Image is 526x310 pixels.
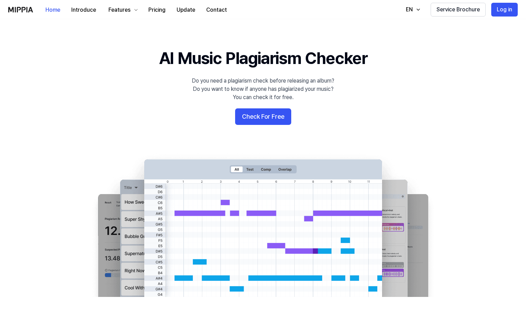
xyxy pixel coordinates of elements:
button: Update [171,3,201,17]
img: main Image [84,152,442,297]
button: Log in [491,3,518,17]
button: Service Brochure [431,3,486,17]
h1: AI Music Plagiarism Checker [159,47,367,70]
button: Pricing [143,3,171,17]
div: Features [107,6,132,14]
a: Home [40,0,66,19]
img: logo [8,7,33,12]
button: Home [40,3,66,17]
div: Do you need a plagiarism check before releasing an album? Do you want to know if anyone has plagi... [192,77,334,101]
button: Contact [201,3,232,17]
button: Check For Free [235,108,291,125]
button: Features [102,3,143,17]
a: Update [171,0,201,19]
div: EN [404,6,414,14]
button: Introduce [66,3,102,17]
button: EN [399,3,425,17]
